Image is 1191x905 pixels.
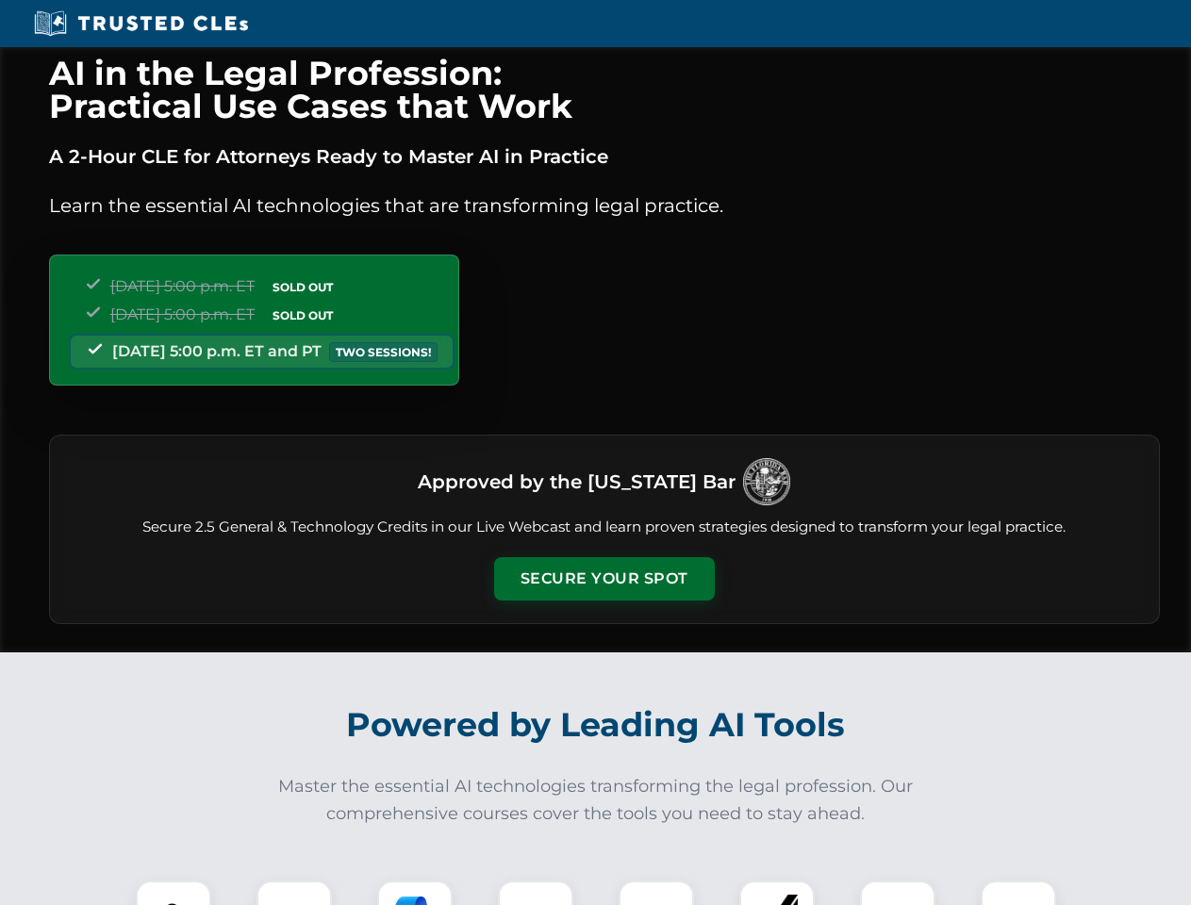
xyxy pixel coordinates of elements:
p: Master the essential AI technologies transforming the legal profession. Our comprehensive courses... [266,773,926,828]
h3: Approved by the [US_STATE] Bar [418,465,736,499]
span: [DATE] 5:00 p.m. ET [110,277,255,295]
img: Trusted CLEs [28,9,254,38]
span: [DATE] 5:00 p.m. ET [110,305,255,323]
h2: Powered by Leading AI Tools [74,692,1118,758]
span: SOLD OUT [266,277,339,297]
img: Logo [743,458,790,505]
p: Secure 2.5 General & Technology Credits in our Live Webcast and learn proven strategies designed ... [73,517,1136,538]
h1: AI in the Legal Profession: Practical Use Cases that Work [49,57,1160,123]
button: Secure Your Spot [494,557,715,601]
span: SOLD OUT [266,305,339,325]
p: A 2-Hour CLE for Attorneys Ready to Master AI in Practice [49,141,1160,172]
p: Learn the essential AI technologies that are transforming legal practice. [49,190,1160,221]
